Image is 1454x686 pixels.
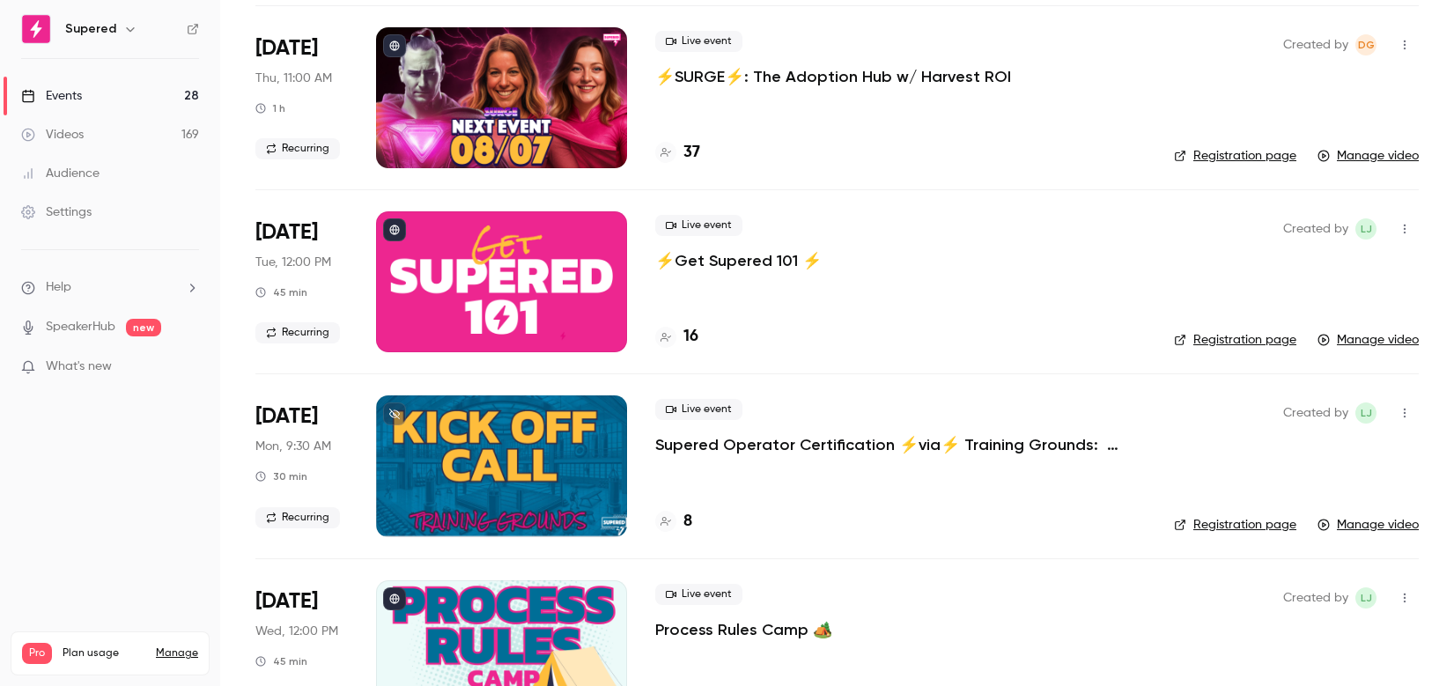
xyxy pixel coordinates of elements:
[655,584,742,605] span: Live event
[1174,331,1296,349] a: Registration page
[46,358,112,376] span: What's new
[655,141,700,165] a: 37
[65,20,116,38] h6: Supered
[46,278,71,297] span: Help
[655,215,742,236] span: Live event
[255,322,340,343] span: Recurring
[655,66,1011,87] a: ⚡️SURGE⚡️: The Adoption Hub w/ Harvest ROI
[655,619,832,640] a: Process Rules Camp 🏕️
[255,469,307,483] div: 30 min
[1361,587,1372,609] span: LJ
[255,254,331,271] span: Tue, 12:00 PM
[255,285,307,299] div: 45 min
[1358,34,1375,55] span: DG
[655,325,698,349] a: 16
[255,218,318,247] span: [DATE]
[21,278,199,297] li: help-dropdown-opener
[255,395,348,536] div: Aug 4 Mon, 9:30 AM (America/New York)
[1355,587,1377,609] span: Lindsay John
[255,27,348,168] div: Aug 7 Thu, 11:00 AM (America/New York)
[21,87,82,105] div: Events
[21,126,84,144] div: Videos
[255,587,318,616] span: [DATE]
[1355,218,1377,240] span: Lindsay John
[655,250,822,271] a: ⚡️Get Supered 101 ⚡️
[655,399,742,420] span: Live event
[1283,587,1348,609] span: Created by
[1283,218,1348,240] span: Created by
[126,319,161,336] span: new
[1317,147,1419,165] a: Manage video
[255,402,318,431] span: [DATE]
[655,510,692,534] a: 8
[255,34,318,63] span: [DATE]
[1317,516,1419,534] a: Manage video
[1283,402,1348,424] span: Created by
[255,70,332,87] span: Thu, 11:00 AM
[683,325,698,349] h4: 16
[655,31,742,52] span: Live event
[255,507,340,528] span: Recurring
[655,434,1146,455] a: Supered Operator Certification ⚡️via⚡️ Training Grounds: Kickoff Call
[1174,516,1296,534] a: Registration page
[255,654,307,668] div: 45 min
[683,141,700,165] h4: 37
[63,646,145,660] span: Plan usage
[255,138,340,159] span: Recurring
[1283,34,1348,55] span: Created by
[1317,331,1419,349] a: Manage video
[156,646,198,660] a: Manage
[1355,402,1377,424] span: Lindsay John
[255,211,348,352] div: Aug 5 Tue, 12:00 PM (America/New York)
[255,438,331,455] span: Mon, 9:30 AM
[22,643,52,664] span: Pro
[1361,218,1372,240] span: LJ
[21,203,92,221] div: Settings
[683,510,692,534] h4: 8
[1355,34,1377,55] span: D'Ana Guiloff
[22,15,50,43] img: Supered
[21,165,100,182] div: Audience
[1361,402,1372,424] span: LJ
[46,318,115,336] a: SpeakerHub
[255,101,285,115] div: 1 h
[255,623,338,640] span: Wed, 12:00 PM
[1174,147,1296,165] a: Registration page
